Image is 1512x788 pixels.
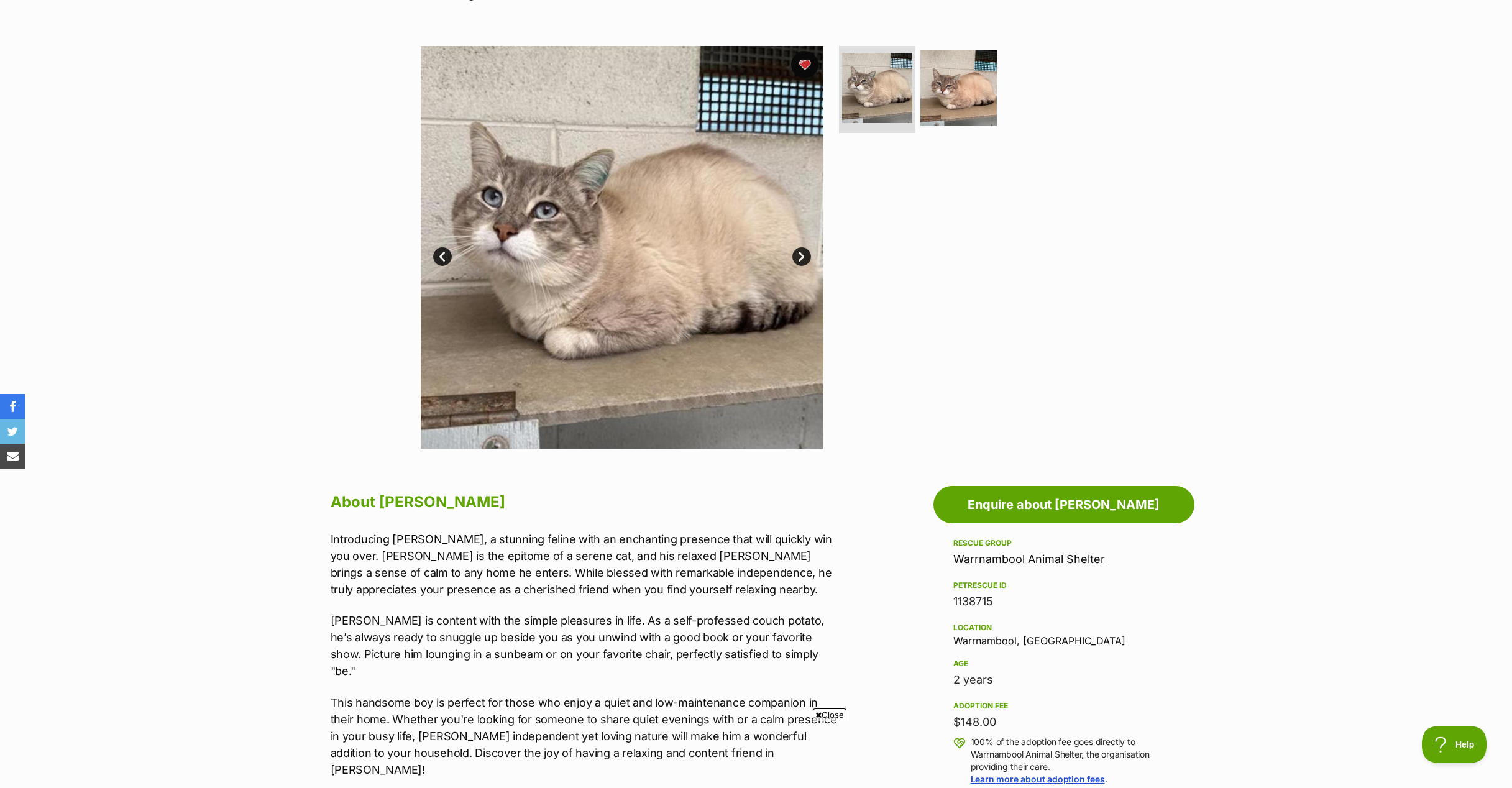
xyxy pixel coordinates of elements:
[953,552,1105,566] a: Warrnambool Animal Shelter
[953,623,1175,633] div: Location
[331,531,844,598] p: Introducing [PERSON_NAME], a stunning feline with an enchanting presence that will quickly win yo...
[953,713,1175,731] div: $148.00
[953,659,1175,669] div: Age
[421,46,823,449] img: Photo of Stewart
[331,488,844,516] h2: About [PERSON_NAME]
[953,580,1175,590] div: PetRescue ID
[331,694,844,778] p: This handsome boy is perfect for those who enjoy a quiet and low-maintenance companion in their h...
[953,671,1175,689] div: 2 years
[842,53,912,123] img: Photo of Stewart
[433,247,452,266] a: Prev
[971,774,1105,784] a: Learn more about adoption fees
[953,620,1175,646] div: Warrnambool, [GEOGRAPHIC_DATA]
[331,612,844,679] p: [PERSON_NAME] is content with the simple pleasures in life. As a self-professed couch potato, he’...
[792,247,811,266] a: Next
[920,50,997,126] img: Photo of Stewart
[1422,726,1487,763] iframe: Help Scout Beacon - Open
[953,593,1175,610] div: 1138715
[971,736,1175,786] p: 100% of the adoption fee goes directly to Warrnambool Animal Shelter, the organisation providing ...
[953,701,1175,711] div: Adoption fee
[933,486,1194,523] a: Enquire about [PERSON_NAME]
[791,51,818,78] button: favourite
[813,708,846,721] span: Close
[953,538,1175,548] div: Rescue group
[530,726,983,782] iframe: Advertisement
